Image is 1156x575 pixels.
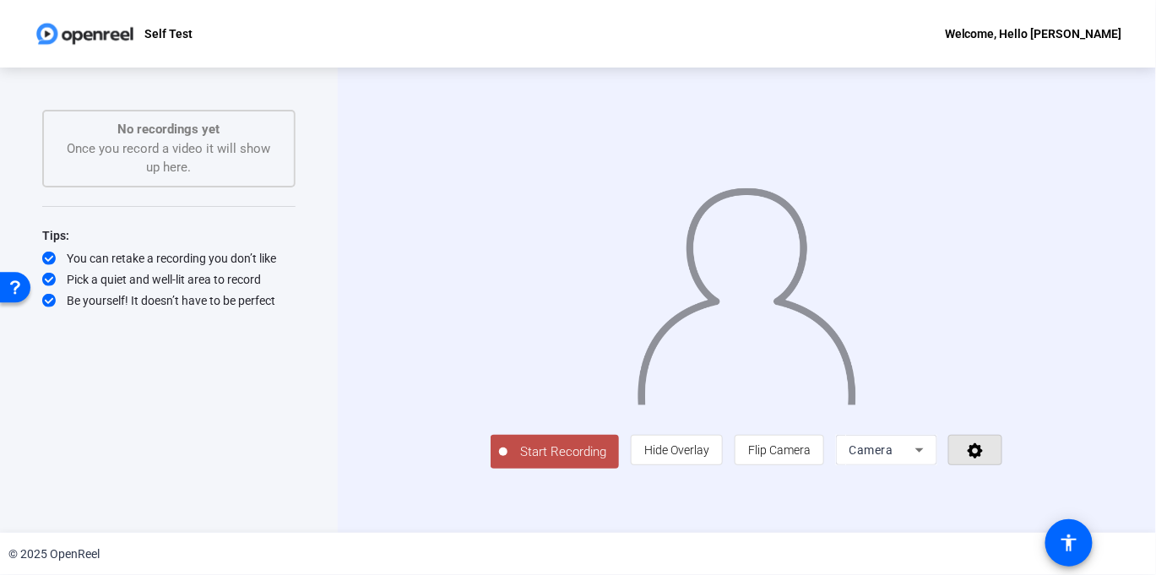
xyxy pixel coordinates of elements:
[42,292,296,309] div: Be yourself! It doesn’t have to be perfect
[144,24,193,44] p: Self Test
[8,545,100,563] div: © 2025 OpenReel
[42,271,296,288] div: Pick a quiet and well-lit area to record
[748,443,811,457] span: Flip Camera
[849,443,893,457] span: Camera
[507,442,619,462] span: Start Recording
[42,225,296,246] div: Tips:
[735,435,824,465] button: Flip Camera
[636,175,857,405] img: overlay
[34,17,136,51] img: OpenReel logo
[945,24,1122,44] div: Welcome, Hello [PERSON_NAME]
[61,120,277,177] div: Once you record a video it will show up here.
[1059,533,1079,553] mat-icon: accessibility
[42,250,296,267] div: You can retake a recording you don’t like
[644,443,709,457] span: Hide Overlay
[61,120,277,139] p: No recordings yet
[631,435,723,465] button: Hide Overlay
[491,435,619,469] button: Start Recording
